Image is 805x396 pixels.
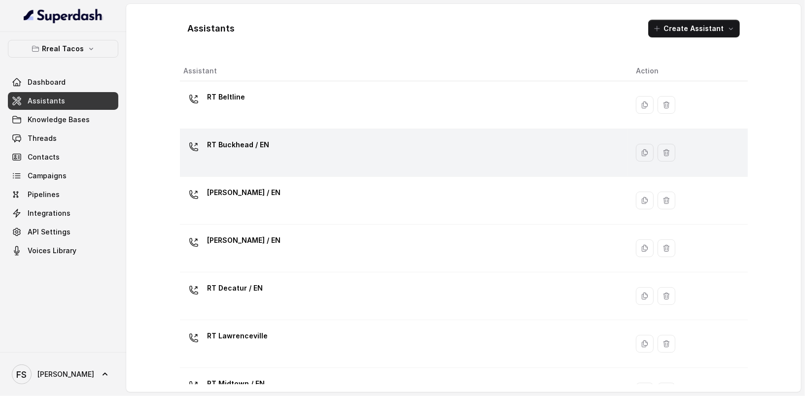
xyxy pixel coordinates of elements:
th: Action [628,61,747,81]
p: RT Midtown / EN [208,376,293,392]
span: Knowledge Bases [28,115,90,125]
p: RT Buckhead / EN [208,137,270,153]
span: API Settings [28,227,70,237]
span: Contacts [28,152,60,162]
button: Rreal Tacos [8,40,118,58]
a: Campaigns [8,167,118,185]
span: Dashboard [28,77,66,87]
span: [PERSON_NAME] [37,369,94,379]
span: Pipelines [28,190,60,199]
p: [PERSON_NAME] / EN [208,185,281,200]
span: Threads [28,133,57,143]
span: Integrations [28,208,70,218]
a: Assistants [8,92,118,110]
text: FS [17,369,27,380]
a: Pipelines [8,186,118,203]
a: [PERSON_NAME] [8,361,118,388]
p: RT Decatur / EN [208,280,263,296]
p: [PERSON_NAME] / EN [208,232,281,248]
a: Voices Library [8,242,118,260]
a: Contacts [8,148,118,166]
button: Create Assistant [648,20,740,37]
a: Knowledge Bases [8,111,118,129]
a: Threads [8,130,118,147]
span: Campaigns [28,171,67,181]
p: RT Lawrenceville [208,328,268,344]
th: Assistant [180,61,629,81]
p: Rreal Tacos [42,43,84,55]
img: light.svg [24,8,103,24]
a: Integrations [8,204,118,222]
span: Voices Library [28,246,76,256]
a: Dashboard [8,73,118,91]
a: API Settings [8,223,118,241]
span: Assistants [28,96,65,106]
p: RT Beltline [208,89,245,105]
h1: Assistants [188,21,235,36]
